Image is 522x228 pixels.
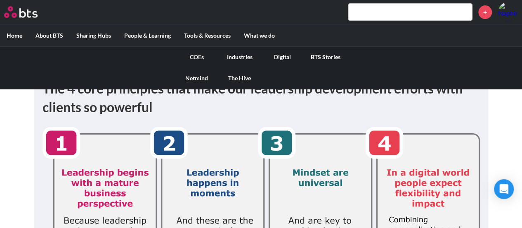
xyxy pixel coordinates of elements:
[70,25,118,46] label: Sharing Hubs
[29,25,70,46] label: About BTS
[118,25,177,46] label: People & Learning
[478,5,492,19] a: +
[498,2,518,22] img: Naphinya Rassamitat
[43,79,480,117] h1: The 4 core principles that make our leadership development efforts with clients so powerful
[177,25,237,46] label: Tools & Resources
[4,6,53,18] a: Go home
[494,179,514,199] div: Open Intercom Messenger
[4,6,38,18] img: BTS Logo
[498,2,518,22] a: Profile
[237,25,281,46] label: What we do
